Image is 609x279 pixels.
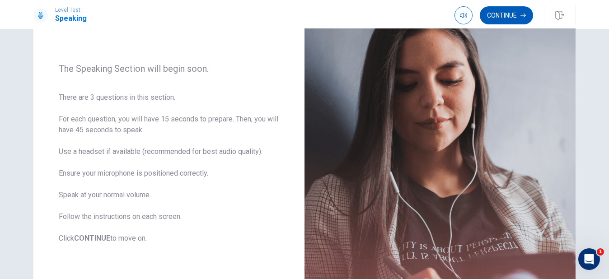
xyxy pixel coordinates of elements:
span: The Speaking Section will begin soon. [59,63,279,74]
button: Continue [480,6,533,24]
span: There are 3 questions in this section. For each question, you will have 15 seconds to prepare. Th... [59,92,279,244]
span: Level Test [55,7,87,13]
h1: Speaking [55,13,87,24]
iframe: Intercom live chat [578,248,600,270]
b: CONTINUE [74,234,110,242]
span: 1 [597,248,604,256]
